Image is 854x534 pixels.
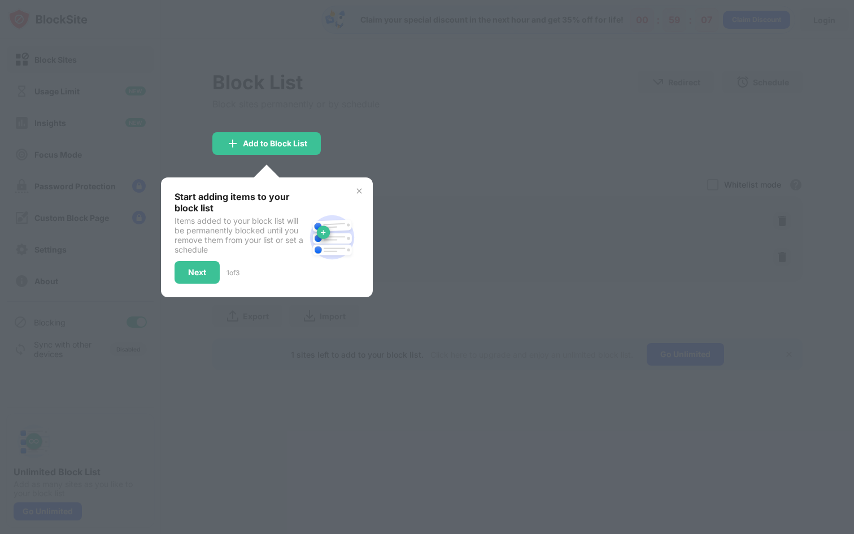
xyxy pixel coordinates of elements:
div: Add to Block List [243,139,307,148]
div: 1 of 3 [226,268,239,277]
div: Start adding items to your block list [175,191,305,214]
div: Next [188,268,206,277]
div: Items added to your block list will be permanently blocked until you remove them from your list o... [175,216,305,254]
img: block-site.svg [305,210,359,264]
img: x-button.svg [355,186,364,196]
